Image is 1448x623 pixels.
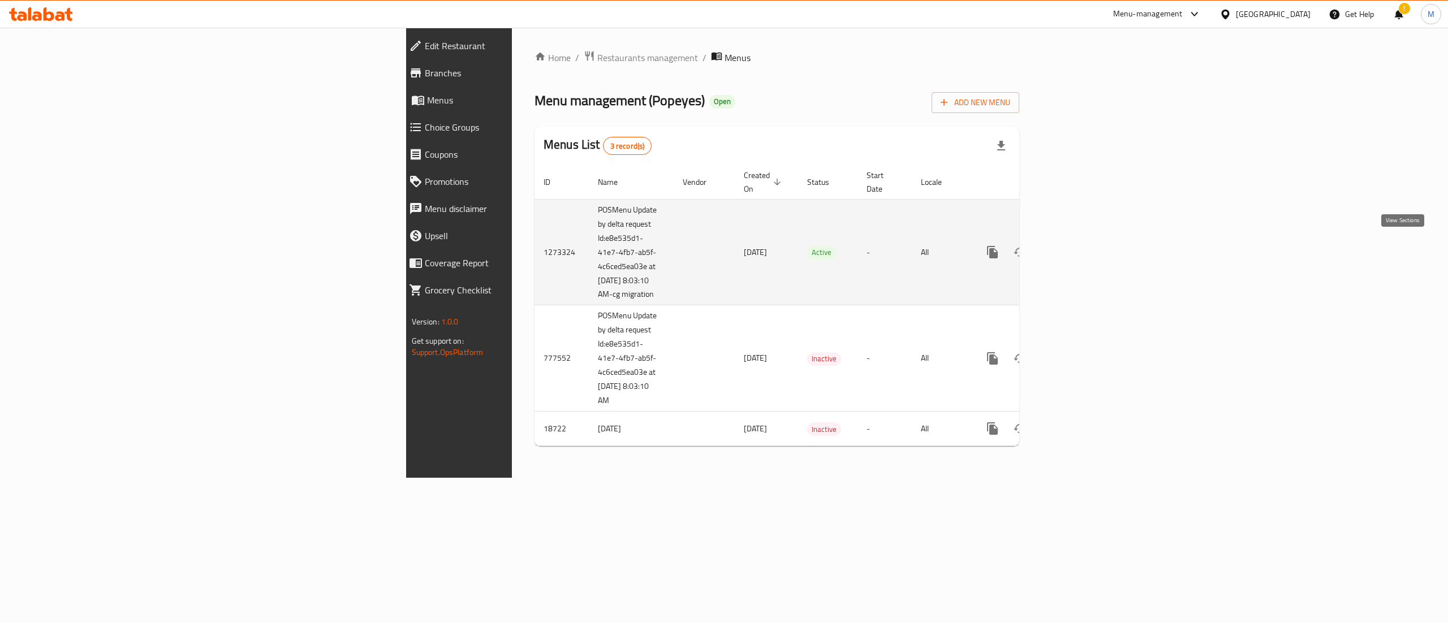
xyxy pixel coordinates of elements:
[400,249,648,276] a: Coverage Report
[535,165,1097,447] table: enhanced table
[412,334,464,348] span: Get support on:
[1006,415,1033,442] button: Change Status
[979,345,1006,372] button: more
[425,39,639,53] span: Edit Restaurant
[400,114,648,141] a: Choice Groups
[912,412,970,446] td: All
[921,175,956,189] span: Locale
[941,96,1010,110] span: Add New Menu
[744,168,785,196] span: Created On
[709,95,735,109] div: Open
[425,283,639,297] span: Grocery Checklist
[912,199,970,305] td: All
[970,165,1097,200] th: Actions
[427,93,639,107] span: Menus
[425,120,639,134] span: Choice Groups
[400,32,648,59] a: Edit Restaurant
[1006,345,1033,372] button: Change Status
[400,195,648,222] a: Menu disclaimer
[425,202,639,215] span: Menu disclaimer
[425,66,639,80] span: Branches
[604,141,652,152] span: 3 record(s)
[807,422,841,436] div: Inactive
[425,256,639,270] span: Coverage Report
[603,137,652,155] div: Total records count
[400,86,648,114] a: Menus
[979,239,1006,266] button: more
[400,141,648,168] a: Coupons
[857,199,912,305] td: -
[400,59,648,86] a: Branches
[988,132,1015,159] div: Export file
[544,175,565,189] span: ID
[441,314,459,329] span: 1.0.0
[425,175,639,188] span: Promotions
[709,97,735,106] span: Open
[912,305,970,412] td: All
[807,246,836,259] span: Active
[400,222,648,249] a: Upsell
[703,51,706,64] li: /
[979,415,1006,442] button: more
[744,351,767,365] span: [DATE]
[867,168,898,196] span: Start Date
[725,51,751,64] span: Menus
[1006,239,1033,266] button: Change Status
[857,305,912,412] td: -
[807,352,841,366] div: Inactive
[598,175,632,189] span: Name
[744,421,767,436] span: [DATE]
[535,50,1019,65] nav: breadcrumb
[425,229,639,243] span: Upsell
[425,148,639,161] span: Coupons
[412,345,484,360] a: Support.OpsPlatform
[544,136,652,155] h2: Menus List
[400,276,648,304] a: Grocery Checklist
[807,246,836,259] div: Active
[683,175,721,189] span: Vendor
[807,175,844,189] span: Status
[807,352,841,365] span: Inactive
[400,168,648,195] a: Promotions
[807,423,841,436] span: Inactive
[1113,7,1183,21] div: Menu-management
[412,314,439,329] span: Version:
[1428,8,1434,20] span: M
[1236,8,1311,20] div: [GEOGRAPHIC_DATA]
[857,412,912,446] td: -
[932,92,1019,113] button: Add New Menu
[744,245,767,259] span: [DATE]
